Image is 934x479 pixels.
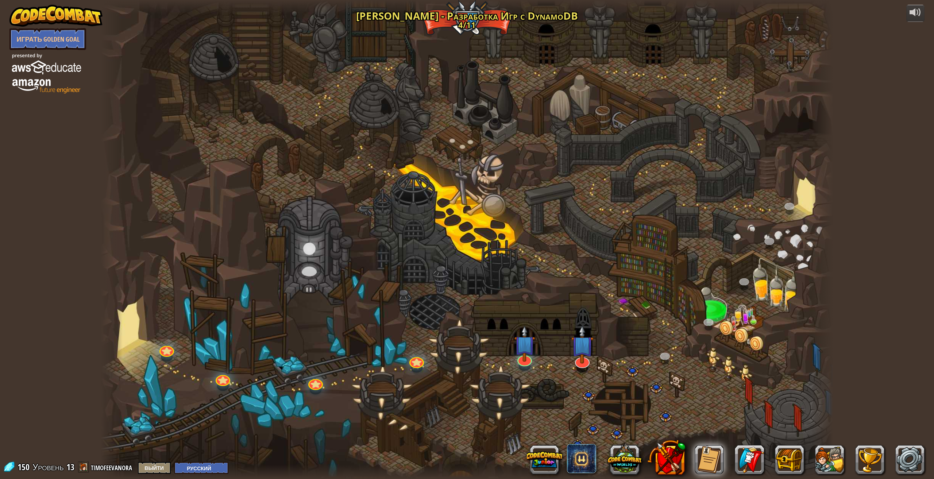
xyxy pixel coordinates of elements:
img: amazon_vert_lockup.png [9,50,82,96]
span: 13 [66,461,74,473]
span: Уровень [32,461,64,473]
span: 150 [18,461,32,473]
button: Регулировать громкость [906,5,925,22]
img: CodeCombat - Learn how to code by playing a game [9,5,103,27]
img: level-banner-unstarted-subscriber.png [514,325,535,362]
button: Выйти [138,462,171,474]
a: Играть Golden Goal [9,28,86,50]
a: timofeevanora [91,461,134,473]
img: level-banner-unstarted-subscriber.png [571,325,593,364]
